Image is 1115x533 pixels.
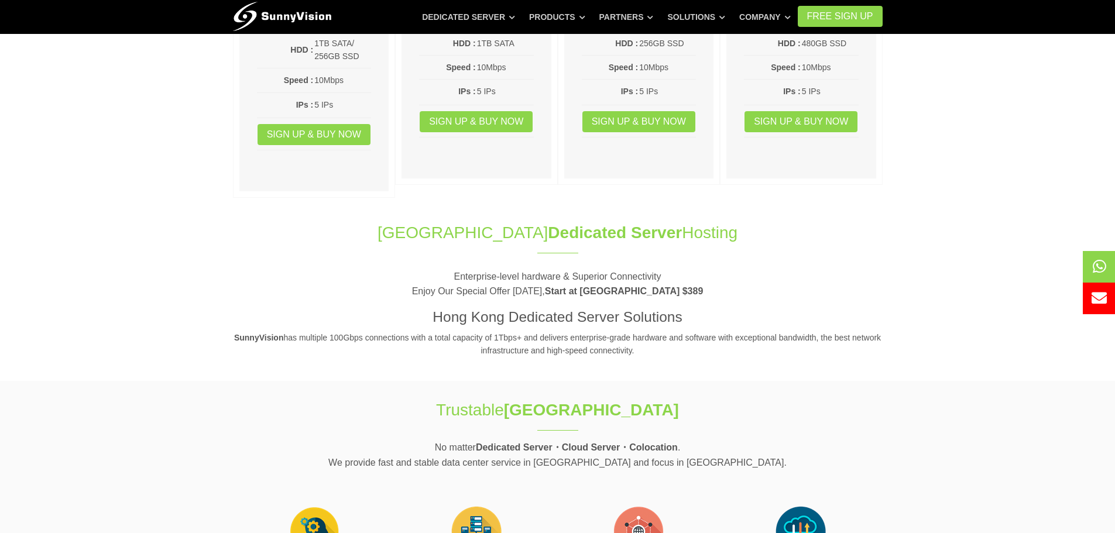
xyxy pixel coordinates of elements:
[258,124,370,145] a: Sign up & Buy Now
[233,440,883,470] p: No matter . We provide fast and stable data center service in [GEOGRAPHIC_DATA] and focus in [GEO...
[778,39,801,48] b: HDD :
[582,111,695,132] a: Sign up & Buy Now
[545,286,704,296] strong: Start at [GEOGRAPHIC_DATA] $389
[476,442,678,452] strong: Dedicated Server・Cloud Server・Colocation
[476,36,534,50] td: 1TB SATA
[458,87,476,96] b: IPs :
[233,331,883,357] p: has multiple 100Gbps connections with a total capacity of 1Tbps+ and delivers enterprise-grade ha...
[363,398,753,421] h1: Trustable
[667,6,725,27] a: Solutions
[798,6,883,27] a: FREE Sign Up
[422,6,515,27] a: Dedicated Server
[284,75,314,85] b: Speed :
[290,45,313,54] b: HDD :
[233,221,883,244] h1: [GEOGRAPHIC_DATA] Hosting
[476,84,534,98] td: 5 IPs
[548,223,682,242] span: Dedicated Server
[233,269,883,299] p: Enterprise-level hardware & Superior Connectivity Enjoy Our Special Offer [DATE],
[801,60,859,74] td: 10Mbps
[234,333,284,342] strong: SunnyVision
[314,98,371,112] td: 5 IPs
[739,6,791,27] a: Company
[476,60,534,74] td: 10Mbps
[233,307,883,327] h3: Hong Kong Dedicated Server Solutions
[314,36,371,64] td: 1TB SATA/ 256GB SSD
[621,87,639,96] b: IPs :
[453,39,476,48] b: HDD :
[745,111,857,132] a: Sign up & Buy Now
[599,6,654,27] a: Partners
[446,63,476,72] b: Speed :
[609,63,639,72] b: Speed :
[801,36,859,50] td: 480GB SSD
[504,401,679,419] strong: [GEOGRAPHIC_DATA]
[615,39,638,48] b: HDD :
[420,111,533,132] a: Sign up & Buy Now
[771,63,801,72] b: Speed :
[639,84,696,98] td: 5 IPs
[639,36,696,50] td: 256GB SSD
[529,6,585,27] a: Products
[296,100,314,109] b: IPs :
[314,73,371,87] td: 10Mbps
[801,84,859,98] td: 5 IPs
[783,87,801,96] b: IPs :
[639,60,696,74] td: 10Mbps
